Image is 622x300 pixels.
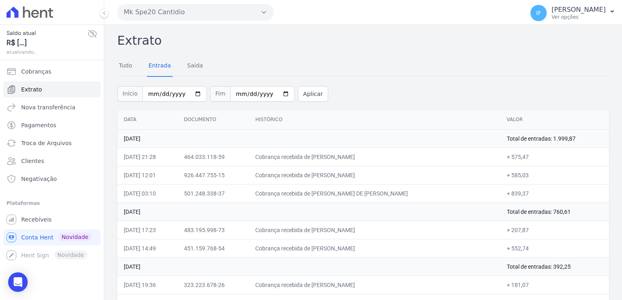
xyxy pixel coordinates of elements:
span: Recebíveis [21,215,52,224]
td: [DATE] 03:10 [117,184,177,202]
a: Extrato [3,81,101,98]
span: Novidade [58,233,92,241]
span: Início [117,86,142,102]
td: Cobrança recebida de [PERSON_NAME] [249,221,500,239]
a: Recebíveis [3,211,101,228]
td: 451.159.768-54 [177,239,249,257]
td: + 575,47 [500,148,609,166]
a: Clientes [3,153,101,169]
nav: Sidebar [7,63,97,263]
span: Negativação [21,175,57,183]
td: [DATE] 12:01 [117,166,177,184]
th: Documento [177,110,249,130]
p: [PERSON_NAME] [552,6,606,14]
td: Cobrança recebida de [PERSON_NAME] [249,166,500,184]
button: Mk Spe20 Cantidio [117,4,274,20]
td: + 181,07 [500,276,609,294]
td: Cobrança recebida de [PERSON_NAME] DE [PERSON_NAME] [249,184,500,202]
span: atualizando... [7,48,88,56]
h2: Extrato [117,31,609,50]
td: Total de entradas: 760,61 [500,202,609,221]
td: [DATE] 14:49 [117,239,177,257]
a: Troca de Arquivos [3,135,101,151]
td: + 207,87 [500,221,609,239]
span: Conta Hent [21,233,53,241]
span: IF [536,10,541,16]
span: Pagamentos [21,121,56,129]
td: + 839,37 [500,184,609,202]
th: Data [117,110,177,130]
td: Total de entradas: 392,25 [500,257,609,276]
th: Histórico [249,110,500,130]
a: Saída [186,56,205,77]
td: Total de entradas: 1.999,87 [500,129,609,148]
td: 501.248.338-37 [177,184,249,202]
td: Cobrança recebida de [PERSON_NAME] [249,276,500,294]
a: Conta Hent Novidade [3,229,101,246]
td: [DATE] 21:28 [117,148,177,166]
td: + 552,74 [500,239,609,257]
a: Negativação [3,171,101,187]
span: Troca de Arquivos [21,139,72,147]
p: Ver opções [552,14,606,20]
td: + 585,03 [500,166,609,184]
div: Plataformas [7,198,97,208]
a: Entrada [147,56,173,77]
span: R$ [...] [7,37,88,48]
button: Aplicar [298,86,328,102]
span: Clientes [21,157,44,165]
span: Fim [210,86,230,102]
span: Cobranças [21,67,51,76]
td: Cobrança recebida de [PERSON_NAME] [249,148,500,166]
td: Cobrança recebida de [PERSON_NAME] [249,239,500,257]
td: 464.033.118-59 [177,148,249,166]
a: Tudo [117,56,134,77]
td: 926.447.755-15 [177,166,249,184]
div: Open Intercom Messenger [8,272,28,292]
a: Cobranças [3,63,101,80]
a: Nova transferência [3,99,101,115]
span: Nova transferência [21,103,75,111]
button: IF [PERSON_NAME] Ver opções [524,2,622,24]
td: 323.223.678-26 [177,276,249,294]
a: Pagamentos [3,117,101,133]
td: [DATE] [117,257,500,276]
span: Extrato [21,85,42,93]
td: [DATE] 17:23 [117,221,177,239]
th: Valor [500,110,609,130]
td: [DATE] 19:36 [117,276,177,294]
span: Saldo atual [7,29,88,37]
td: [DATE] [117,202,500,221]
td: 483.195.998-73 [177,221,249,239]
td: [DATE] [117,129,500,148]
